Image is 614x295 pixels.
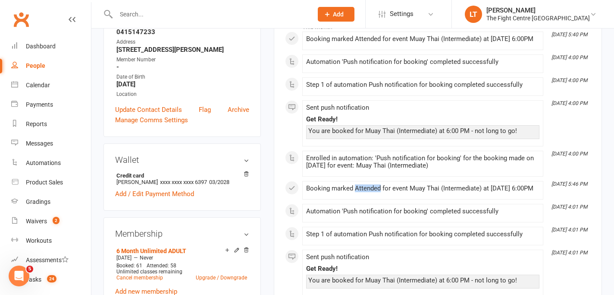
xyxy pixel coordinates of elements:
[26,62,45,69] div: People
[26,257,69,263] div: Assessments
[26,266,33,273] span: 5
[116,172,245,179] strong: Credit card
[551,32,587,38] i: [DATE] 5:40 PM
[140,255,153,261] span: Never
[306,81,539,89] div: Step 1 of automation Push notification for booking completed successfully
[11,114,91,134] a: Reports
[115,229,249,238] h3: Membership
[116,263,142,269] span: Booked: 61
[306,35,539,43] div: Booking marked Attended for event Muay Thai (Intermediate) at [DATE] 6:00PM
[115,115,188,125] a: Manage Comms Settings
[53,217,60,224] span: 2
[551,204,587,210] i: [DATE] 4:01 PM
[11,231,91,251] a: Workouts
[465,6,482,23] div: LT
[26,198,50,205] div: Gradings
[11,56,91,76] a: People
[551,77,587,83] i: [DATE] 4:00 PM
[26,218,47,225] div: Waivers
[306,116,539,123] div: Get Ready!
[11,173,91,192] a: Product Sales
[116,63,249,71] strong: -
[147,263,176,269] span: Attended: 58
[26,101,53,108] div: Payments
[306,265,539,273] div: Get Ready!
[160,179,207,185] span: xxxx xxxx xxxx 6397
[116,80,249,88] strong: [DATE]
[306,253,369,261] span: Sent push notification
[115,155,249,165] h3: Wallet
[11,95,91,114] a: Payments
[306,155,539,169] div: Enrolled in automation: 'Push notification for booking' for the booking made on [DATE] for event:...
[26,276,41,283] div: Tasks
[306,104,369,111] span: Sent push notification
[551,151,587,157] i: [DATE] 4:00 PM
[116,38,249,46] div: Address
[26,43,56,50] div: Dashboard
[551,100,587,106] i: [DATE] 4:00 PM
[11,270,91,289] a: Tasks 24
[209,179,229,185] span: 03/2028
[26,82,50,89] div: Calendar
[116,269,182,275] span: Unlimited classes remaining
[116,247,186,254] a: 6 Month Unlimited ADULT
[306,185,539,192] div: Booking marked Attended for event Muay Thai (Intermediate) at [DATE] 6:00PM
[116,73,249,81] div: Date of Birth
[116,255,132,261] span: [DATE]
[26,121,47,127] div: Reports
[318,7,354,22] button: Add
[306,58,539,66] div: Automation 'Push notification for booking' completed successfully
[11,76,91,95] a: Calendar
[306,208,539,215] div: Automation 'Push notification for booking' completed successfully
[228,105,249,115] a: Archive
[115,189,194,199] a: Add / Edit Payment Method
[26,140,53,147] div: Messages
[196,275,247,281] a: Upgrade / Downgrade
[10,9,32,30] a: Clubworx
[11,153,91,173] a: Automations
[26,179,63,186] div: Product Sales
[11,192,91,212] a: Gradings
[486,6,590,14] div: [PERSON_NAME]
[9,266,29,286] iframe: Intercom live chat
[114,254,249,261] div: —
[390,4,414,24] span: Settings
[308,277,537,284] div: You are booked for Muay Thai (Intermediate) at 6:00 PM - not long to go!
[486,14,590,22] div: The Fight Centre [GEOGRAPHIC_DATA]
[26,237,52,244] div: Workouts
[11,134,91,153] a: Messages
[551,181,587,187] i: [DATE] 5:46 PM
[306,231,539,238] div: Step 1 of automation Push notification for booking completed successfully
[115,105,182,115] a: Update Contact Details
[116,56,249,64] div: Member Number
[199,105,211,115] a: Flag
[26,159,61,166] div: Automations
[308,127,537,135] div: You are booked for Muay Thai (Intermediate) at 6:00 PM - not long to go!
[333,11,344,18] span: Add
[113,8,307,20] input: Search...
[116,28,249,36] strong: 0415147233
[551,250,587,256] i: [DATE] 4:01 PM
[551,227,587,233] i: [DATE] 4:01 PM
[11,37,91,56] a: Dashboard
[116,275,163,281] a: Cancel membership
[115,171,249,187] li: [PERSON_NAME]
[116,46,249,54] strong: [STREET_ADDRESS][PERSON_NAME]
[11,212,91,231] a: Waivers 2
[551,54,587,60] i: [DATE] 4:00 PM
[116,90,249,98] div: Location
[11,251,91,270] a: Assessments
[47,275,56,282] span: 24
